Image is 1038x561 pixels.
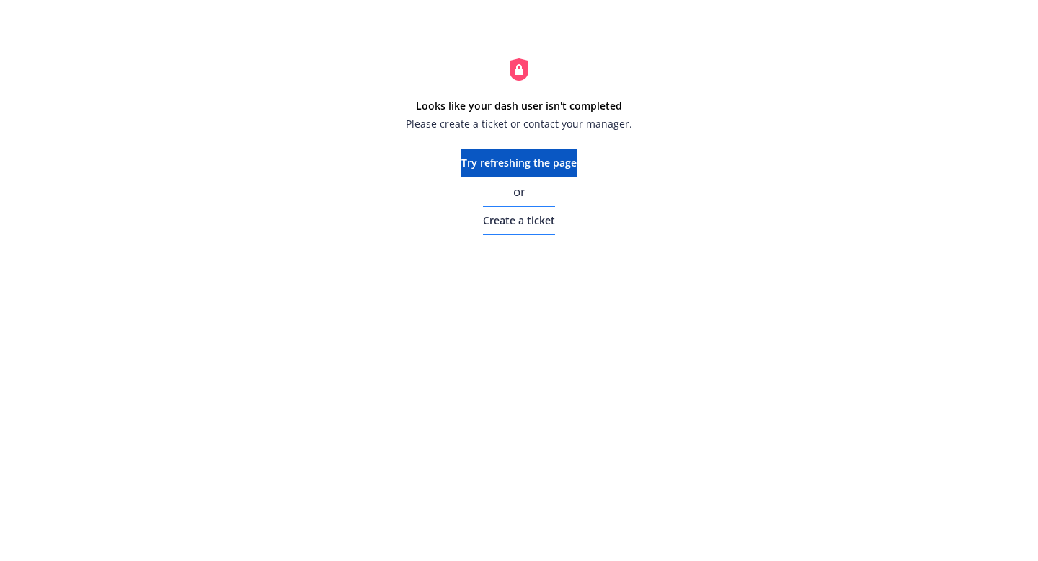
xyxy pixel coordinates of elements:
[513,183,525,200] span: or
[406,116,632,131] span: Please create a ticket or contact your manager.
[483,213,555,227] span: Create a ticket
[416,99,622,112] strong: Looks like your dash user isn't completed
[461,156,577,169] span: Try refreshing the page
[483,206,555,235] a: Create a ticket
[461,149,577,177] button: Try refreshing the page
